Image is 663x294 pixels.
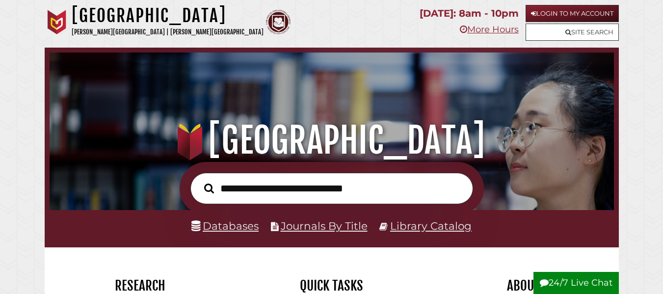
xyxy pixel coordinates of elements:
[266,10,291,34] img: Calvin Theological Seminary
[52,277,229,294] h2: Research
[526,5,619,22] a: Login to My Account
[45,10,69,34] img: Calvin University
[72,5,264,27] h1: [GEOGRAPHIC_DATA]
[281,219,368,232] a: Journals By Title
[191,219,259,232] a: Databases
[204,183,214,194] i: Search
[243,277,420,294] h2: Quick Tasks
[420,5,519,22] p: [DATE]: 8am - 10pm
[390,219,472,232] a: Library Catalog
[460,24,519,35] a: More Hours
[72,27,264,38] p: [PERSON_NAME][GEOGRAPHIC_DATA] | [PERSON_NAME][GEOGRAPHIC_DATA]
[59,119,604,162] h1: [GEOGRAPHIC_DATA]
[435,277,611,294] h2: About
[199,181,219,196] button: Search
[526,24,619,41] a: Site Search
